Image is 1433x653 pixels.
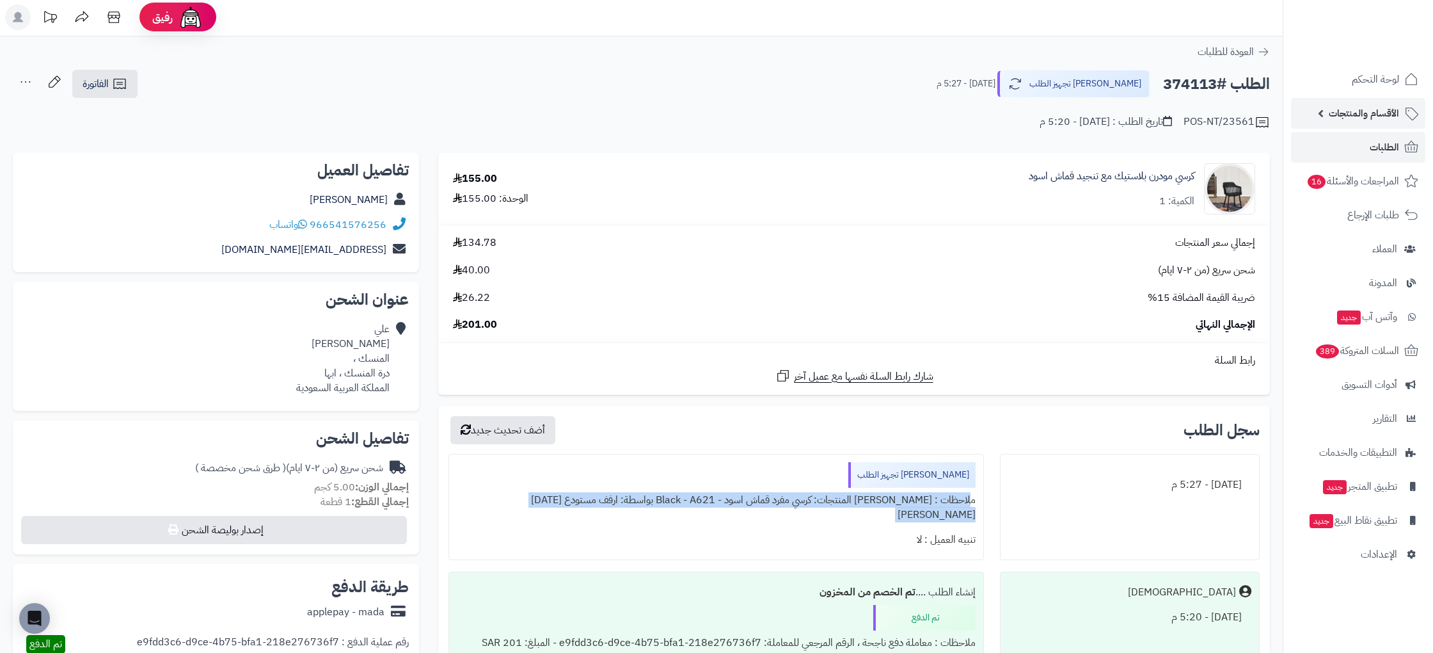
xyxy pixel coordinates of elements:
[450,416,555,444] button: أضف تحديث جديد
[1159,194,1194,209] div: الكمية: 1
[453,191,528,206] div: الوحدة: 155.00
[351,494,409,510] strong: إجمالي القطع:
[848,462,976,488] div: [PERSON_NAME] تجهيز الطلب
[310,192,388,207] a: [PERSON_NAME]
[453,236,496,250] span: 134.78
[1352,70,1399,88] span: لوحة التحكم
[1291,268,1425,298] a: المدونة
[1291,64,1425,95] a: لوحة التحكم
[1040,115,1172,129] div: تاريخ الطلب : [DATE] - 5:20 م
[819,584,915,600] b: تم الخصم من المخزون
[1198,44,1270,60] a: العودة للطلبات
[1196,318,1255,332] span: الإجمالي النهائي
[1369,274,1397,292] span: المدونة
[19,603,50,634] div: Open Intercom Messenger
[1291,234,1425,264] a: العملاء
[1306,172,1399,190] span: المراجعات والأسئلة
[1372,240,1397,258] span: العملاء
[1158,263,1255,278] span: شحن سريع (من ٢-٧ ايام)
[1322,478,1397,496] span: تطبيق المتجر
[331,579,409,595] h2: طريقة الدفع
[1373,410,1397,428] span: التقارير
[1148,291,1255,305] span: ضريبة القيمة المضافة 15%
[1342,376,1397,394] span: أدوات التسويق
[1291,166,1425,197] a: المراجعات والأسئلة16
[23,163,409,178] h2: تفاصيل العميل
[83,76,109,92] span: الفاتورة
[310,217,386,232] a: 966541576256
[873,605,976,631] div: تم الدفع
[1370,138,1399,156] span: الطلبات
[1346,19,1421,45] img: logo-2.png
[1291,335,1425,366] a: السلات المتروكة389
[1347,206,1399,224] span: طلبات الإرجاع
[296,322,390,395] div: علي [PERSON_NAME] المنسك ، درة المنسك ، ابها المملكة العربية السعودية
[34,4,66,33] a: تحديثات المنصة
[453,172,497,186] div: 155.00
[1291,505,1425,536] a: تطبيق نقاط البيعجديد
[21,516,407,544] button: إصدار بوليصة الشحن
[997,70,1150,97] button: [PERSON_NAME] تجهيز الطلب
[1205,163,1255,214] img: 1751976997-1-90x90.jpg
[1291,132,1425,163] a: الطلبات
[1008,605,1251,630] div: [DATE] - 5:20 م
[1337,310,1361,325] span: جديد
[937,77,995,90] small: [DATE] - 5:27 م
[195,461,383,476] div: شحن سريع (من ٢-٧ ايام)
[457,488,976,528] div: ملاحظات : [PERSON_NAME] المنتجات: كرسي مفرد قماش اسود - Black - A621 بواسطة: ارفف مستودع [DATE][P...
[1291,437,1425,468] a: التطبيقات والخدمات
[1291,471,1425,502] a: تطبيق المتجرجديد
[1319,444,1397,462] span: التطبيقات والخدمات
[453,291,490,305] span: 26.22
[1336,308,1397,326] span: وآتس آب
[1029,169,1194,184] a: كرسي مودرن بلاستيك مع تنجيد قماش اسود
[1310,514,1333,528] span: جديد
[1291,539,1425,570] a: الإعدادات
[1329,104,1399,122] span: الأقسام والمنتجات
[457,528,976,552] div: تنبيه العميل : لا
[1198,44,1254,60] span: العودة للطلبات
[178,4,203,30] img: ai-face.png
[29,636,62,652] span: تم الدفع
[1008,472,1251,497] div: [DATE] - 5:27 م
[1163,71,1270,97] h2: الطلب #374113
[1184,115,1270,130] div: POS-NT/23561
[72,70,138,98] a: الفاتورة
[453,318,497,332] span: 201.00
[1291,302,1425,332] a: وآتس آبجديد
[1184,423,1260,438] h3: سجل الطلب
[1291,369,1425,400] a: أدوات التسويق
[314,480,409,495] small: 5.00 كجم
[195,460,286,476] span: ( طرق شحن مخصصة )
[1315,342,1399,360] span: السلات المتروكة
[269,217,307,232] a: واتساب
[355,480,409,495] strong: إجمالي الوزن:
[443,353,1265,368] div: رابط السلة
[1307,174,1326,189] span: 16
[1361,545,1397,563] span: الإعدادات
[1323,480,1347,494] span: جديد
[221,242,386,257] a: [EMAIL_ADDRESS][DOMAIN_NAME]
[775,368,933,384] a: شارك رابط السلة نفسها مع عميل آخر
[1175,236,1255,250] span: إجمالي سعر المنتجات
[23,292,409,307] h2: عنوان الشحن
[457,580,976,605] div: إنشاء الطلب ....
[23,431,409,446] h2: تفاصيل الشحن
[1291,200,1425,230] a: طلبات الإرجاع
[794,369,933,384] span: شارك رابط السلة نفسها مع عميل آخر
[1308,512,1397,529] span: تطبيق نقاط البيع
[1315,344,1340,359] span: 389
[152,10,173,25] span: رفيق
[453,263,490,278] span: 40.00
[321,494,409,510] small: 1 قطعة
[307,605,384,620] div: applepay - mada
[1128,585,1236,600] div: [DEMOGRAPHIC_DATA]
[1291,403,1425,434] a: التقارير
